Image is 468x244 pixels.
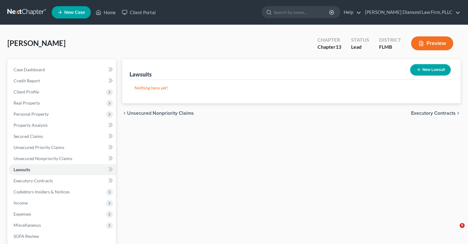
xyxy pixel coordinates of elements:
div: District [379,36,401,43]
p: Nothing here yet! [134,85,448,91]
a: Lawsuits [9,164,116,175]
a: Unsecured Nonpriority Claims [9,153,116,164]
span: Codebtors Insiders & Notices [14,189,70,194]
a: Help [341,7,361,18]
div: Lead [351,43,369,51]
button: New Lawsuit [410,64,451,76]
div: Status [351,36,369,43]
button: chevron_left Unsecured Nonpriority Claims [122,111,194,116]
a: Client Portal [119,7,159,18]
i: chevron_left [122,111,127,116]
span: Personal Property [14,111,49,117]
input: Search by name... [274,6,330,18]
span: Property Analysis [14,122,48,128]
span: Real Property [14,100,40,105]
button: Executory Contracts chevron_right [411,111,461,116]
i: chevron_right [456,111,461,116]
iframe: Intercom live chat [447,223,462,238]
div: Lawsuits [130,71,152,78]
span: Income [14,200,28,205]
span: Executory Contracts [14,178,53,183]
a: Secured Claims [9,131,116,142]
span: Case Dashboard [14,67,45,72]
span: 5 [460,223,465,228]
a: [PERSON_NAME] Diamond Law Firm, PLLC [362,7,460,18]
a: Case Dashboard [9,64,116,75]
span: Executory Contracts [411,111,456,116]
a: Unsecured Priority Claims [9,142,116,153]
div: Chapter [318,36,341,43]
a: Credit Report [9,75,116,86]
a: Property Analysis [9,120,116,131]
span: Client Profile [14,89,39,94]
span: Secured Claims [14,134,43,139]
div: FLMB [379,43,401,51]
span: Lawsuits [14,167,30,172]
div: Chapter [318,43,341,51]
span: Credit Report [14,78,40,83]
span: SOFA Review [14,234,39,239]
span: Miscellaneous [14,222,41,228]
a: Home [93,7,119,18]
span: [PERSON_NAME] [7,39,66,48]
span: Unsecured Nonpriority Claims [14,156,72,161]
a: Executory Contracts [9,175,116,186]
span: Expenses [14,211,31,217]
a: SOFA Review [9,231,116,242]
button: Preview [411,36,453,50]
span: Unsecured Nonpriority Claims [127,111,194,116]
span: 13 [336,44,341,50]
span: New Case [64,10,85,15]
span: Unsecured Priority Claims [14,145,64,150]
